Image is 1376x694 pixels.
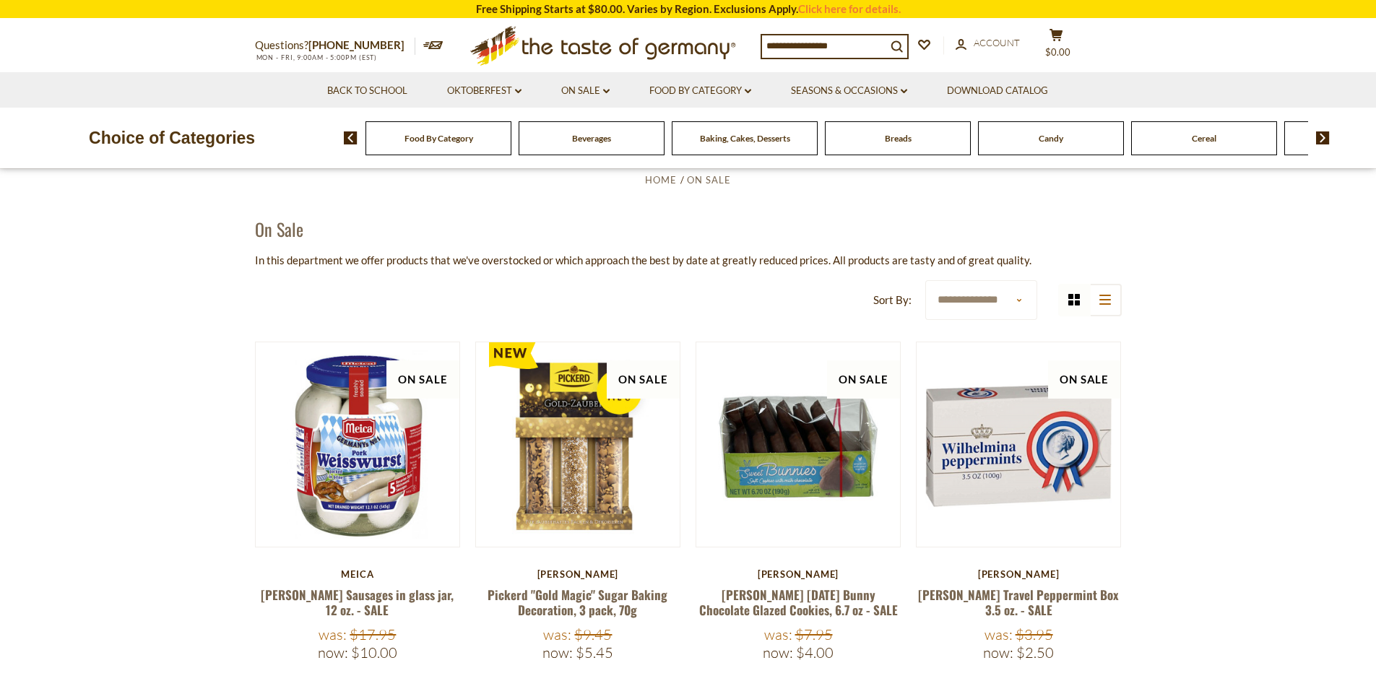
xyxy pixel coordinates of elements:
[985,625,1013,643] label: Was:
[1045,46,1070,58] span: $0.00
[791,83,907,99] a: Seasons & Occasions
[351,643,397,662] span: $10.00
[699,586,898,619] a: [PERSON_NAME] [DATE] Bunny Chocolate Glazed Cookies, 6.7 oz - SALE
[561,83,610,99] a: On Sale
[256,342,460,547] img: Meica Weisswurst Sausages in glass jar, 12 oz. - SALE
[572,133,611,144] a: Beverages
[1035,28,1078,64] button: $0.00
[947,83,1048,99] a: Download Catalog
[885,133,912,144] a: Breads
[763,643,793,662] label: Now:
[404,133,473,144] a: Food By Category
[956,35,1020,51] a: Account
[255,218,303,240] h1: On Sale
[319,625,347,643] label: Was:
[576,643,613,662] span: $5.45
[687,174,731,186] a: On Sale
[873,291,912,309] label: Sort By:
[700,133,790,144] a: Baking, Cakes, Desserts
[261,586,454,619] a: [PERSON_NAME] Sausages in glass jar, 12 oz. - SALE
[308,38,404,51] a: [PHONE_NUMBER]
[916,568,1122,580] div: [PERSON_NAME]
[255,251,1122,269] p: In this department we offer products that we've overstocked or which approach the best by date at...
[475,568,681,580] div: [PERSON_NAME]
[447,83,522,99] a: Oktoberfest
[1192,133,1216,144] a: Cereal
[796,643,834,662] span: $4.00
[1316,131,1330,144] img: next arrow
[542,643,573,662] label: Now:
[917,342,1121,547] img: Wilhelmina Travel Peppermint Box
[974,37,1020,48] span: Account
[318,643,348,662] label: Now:
[255,53,378,61] span: MON - FRI, 9:00AM - 5:00PM (EST)
[649,83,751,99] a: Food By Category
[696,568,901,580] div: [PERSON_NAME]
[1016,625,1053,643] span: $3.95
[764,625,792,643] label: Was:
[1039,133,1063,144] a: Candy
[574,625,612,643] span: $9.45
[645,174,677,186] a: Home
[476,342,680,547] img: Pickerd "Gold Magic" Sugar Baking Decoration, 3 pack, 70g
[255,568,461,580] div: Meica
[255,36,415,55] p: Questions?
[798,2,901,15] a: Click here for details.
[983,643,1013,662] label: Now:
[350,625,396,643] span: $17.95
[488,586,667,619] a: Pickerd "Gold Magic" Sugar Baking Decoration, 3 pack, 70g
[918,586,1119,619] a: [PERSON_NAME] Travel Peppermint Box 3.5 oz. - SALE
[795,625,833,643] span: $7.95
[327,83,407,99] a: Back to School
[344,131,358,144] img: previous arrow
[543,625,571,643] label: Was:
[1016,643,1054,662] span: $2.50
[696,342,901,547] img: Wicklein Easter Bunnies Milk Chocolate Glazed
